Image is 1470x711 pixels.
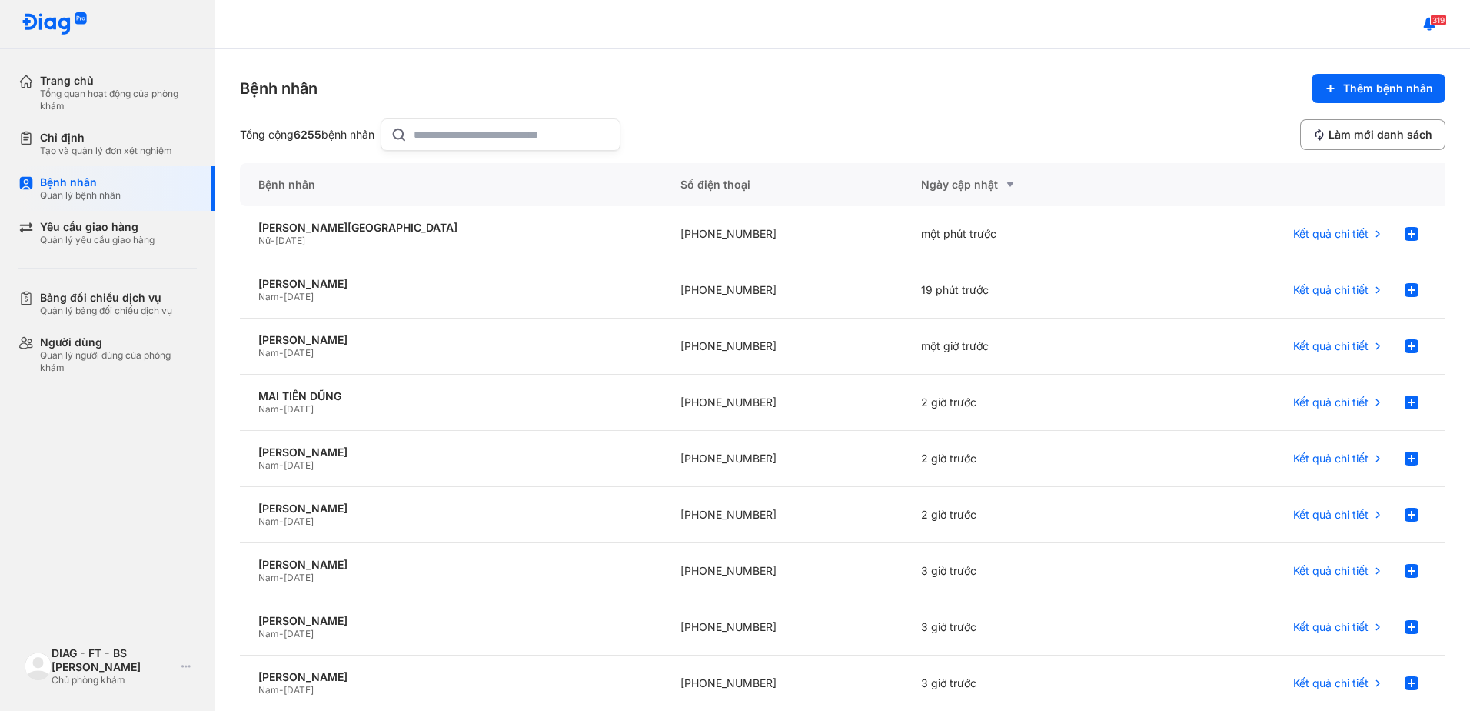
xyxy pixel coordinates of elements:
div: 3 giờ trước [903,599,1144,656]
div: 19 phút trước [903,262,1144,319]
div: [PERSON_NAME] [258,558,644,572]
div: Tổng cộng bệnh nhân [240,128,374,142]
span: Nam [258,516,279,527]
span: Nam [258,347,279,359]
div: [PERSON_NAME] [258,446,644,459]
span: - [279,291,284,302]
div: 2 giờ trước [903,487,1144,543]
span: Kết quả chi tiết [1293,452,1369,466]
div: [PHONE_NUMBER] [662,319,903,375]
div: [PHONE_NUMBER] [662,599,903,656]
div: Bệnh nhân [240,163,662,206]
span: [DATE] [284,403,314,415]
div: [PERSON_NAME] [258,502,644,516]
div: [PHONE_NUMBER] [662,543,903,599]
span: Kết quả chi tiết [1293,564,1369,578]
span: - [279,684,284,696]
div: Bệnh nhân [240,78,318,99]
span: Kết quả chi tiết [1293,676,1369,690]
span: Nam [258,459,279,471]
span: 6255 [294,128,321,141]
div: [PHONE_NUMBER] [662,262,903,319]
img: logo [25,653,52,679]
div: MAI TIẾN DŨNG [258,389,644,403]
span: Nam [258,628,279,639]
span: - [279,347,284,359]
span: - [279,516,284,527]
div: Yêu cầu giao hàng [40,220,155,234]
span: - [279,572,284,583]
span: [DATE] [275,235,305,246]
div: Ngày cập nhật [921,175,1126,194]
div: Tổng quan hoạt động của phòng khám [40,88,197,112]
div: Chỉ định [40,131,172,145]
span: - [279,459,284,471]
span: [DATE] [284,684,314,696]
div: 2 giờ trước [903,375,1144,431]
span: [DATE] [284,459,314,471]
div: 2 giờ trước [903,431,1144,487]
div: Người dùng [40,335,197,349]
span: 319 [1430,15,1447,25]
div: Trang chủ [40,74,197,88]
div: [PERSON_NAME] [258,277,644,291]
div: [PHONE_NUMBER] [662,375,903,431]
button: Làm mới danh sách [1300,119,1445,150]
div: một giờ trước [903,319,1144,375]
span: Làm mới danh sách [1329,128,1432,142]
span: Kết quả chi tiết [1293,227,1369,241]
span: [DATE] [284,572,314,583]
div: 3 giờ trước [903,543,1144,599]
span: Thêm bệnh nhân [1343,82,1433,95]
span: - [279,403,284,415]
div: Tạo và quản lý đơn xét nghiệm [40,145,172,157]
span: - [271,235,275,246]
div: DIAG - FT - BS [PERSON_NAME] [52,646,175,674]
div: [PERSON_NAME][GEOGRAPHIC_DATA] [258,221,644,235]
span: Nam [258,403,279,415]
span: [DATE] [284,628,314,639]
div: [PERSON_NAME] [258,670,644,684]
div: [PHONE_NUMBER] [662,431,903,487]
div: [PHONE_NUMBER] [662,206,903,262]
div: Quản lý bảng đối chiếu dịch vụ [40,305,172,317]
span: - [279,628,284,639]
div: Quản lý bệnh nhân [40,189,121,202]
span: Kết quả chi tiết [1293,620,1369,634]
div: một phút trước [903,206,1144,262]
div: [PERSON_NAME] [258,614,644,628]
span: Nam [258,684,279,696]
span: Kết quả chi tiết [1293,508,1369,522]
button: Thêm bệnh nhân [1312,74,1445,103]
span: Kết quả chi tiết [1293,283,1369,297]
div: Số điện thoại [662,163,903,206]
span: Nam [258,291,279,302]
div: Bệnh nhân [40,175,121,189]
span: Nữ [258,235,271,246]
div: [PHONE_NUMBER] [662,487,903,543]
span: Kết quả chi tiết [1293,339,1369,353]
div: Quản lý yêu cầu giao hàng [40,234,155,246]
div: [PERSON_NAME] [258,333,644,347]
div: Bảng đối chiếu dịch vụ [40,291,172,305]
div: Quản lý người dùng của phòng khám [40,349,197,374]
img: logo [22,12,88,36]
div: Chủ phòng khám [52,674,175,686]
span: [DATE] [284,291,314,302]
span: Nam [258,572,279,583]
span: Kết quả chi tiết [1293,396,1369,409]
span: [DATE] [284,516,314,527]
span: [DATE] [284,347,314,359]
